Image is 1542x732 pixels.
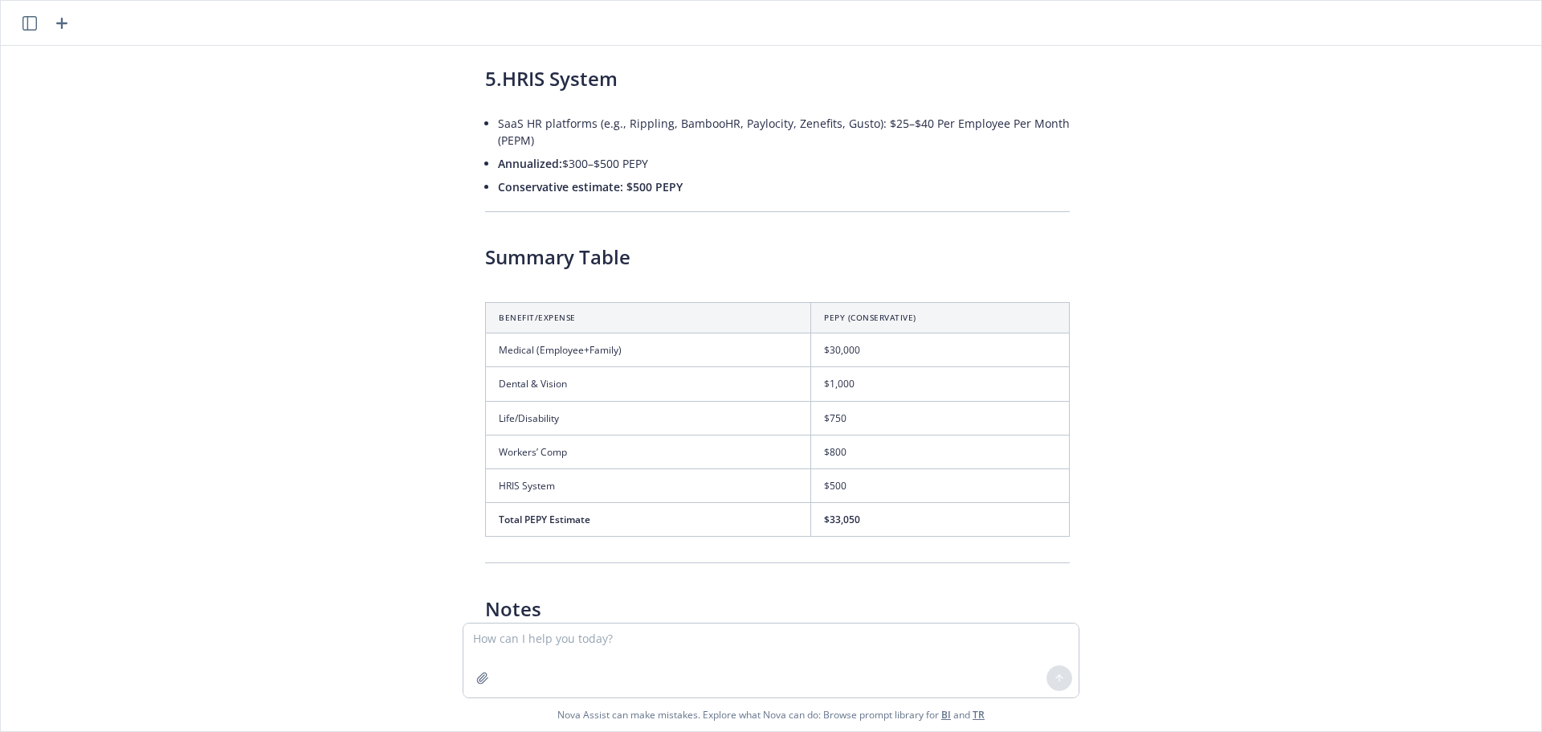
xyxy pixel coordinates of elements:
td: Life/Disability [486,401,811,435]
td: $1,000 [811,367,1070,401]
li: SaaS HR platforms (e.g., Rippling, BambooHR, Paylocity, Zenefits, Gusto): $25–$40 Per Employee Pe... [498,112,1070,152]
td: $800 [811,435,1070,468]
span: Nova Assist can make mistakes. Explore what Nova can do: Browse prompt library for and [557,698,985,731]
span: Summary Table [485,243,630,270]
td: Dental & Vision [486,367,811,401]
span: Conservative estimate: [498,179,623,194]
a: BI [941,708,951,722]
h3: 5. [485,65,1070,92]
a: TR [973,708,985,722]
th: Benefit/Expense [486,302,811,333]
td: $750 [811,401,1070,435]
td: Workers’ Comp [486,435,811,468]
span: $500 PEPY [626,179,683,194]
td: $30,000 [811,333,1070,367]
td: $500 [811,468,1070,502]
span: $33,050 [824,513,860,526]
span: Annualized: [498,156,562,171]
span: Notes [485,595,541,622]
td: HRIS System [486,468,811,502]
span: Total PEPY Estimate [499,513,590,526]
span: HRIS System [502,65,618,92]
th: PEPY (Conservative) [811,302,1070,333]
td: Medical (Employee+Family) [486,333,811,367]
li: $300–$500 PEPY [498,152,1070,175]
